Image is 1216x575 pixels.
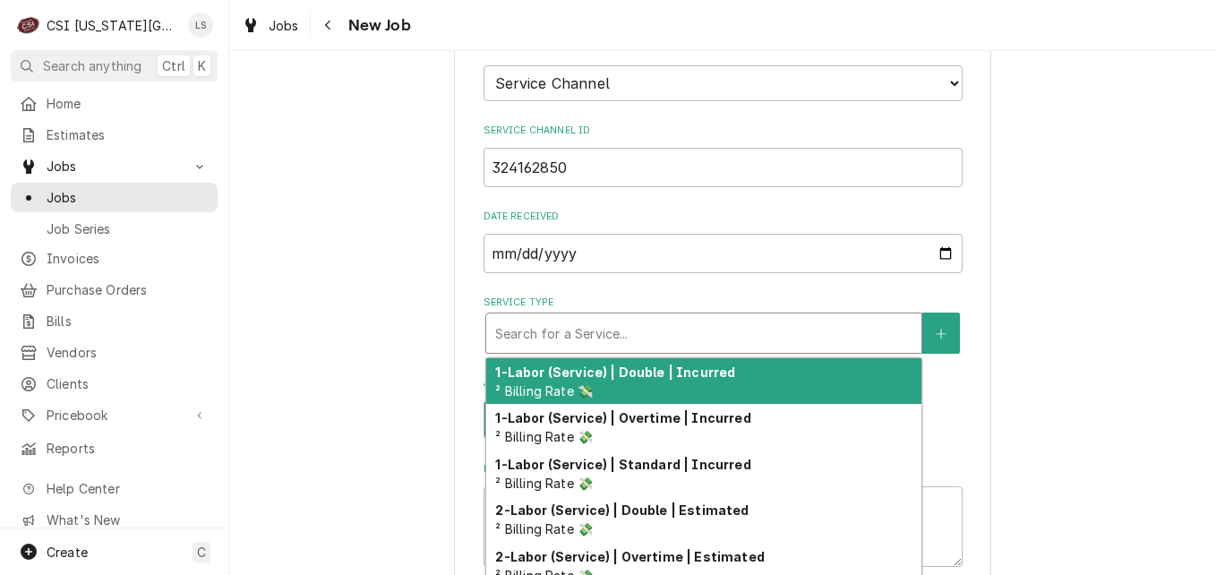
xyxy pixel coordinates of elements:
[484,234,963,273] input: yyyy-mm-dd
[188,13,213,38] div: Lindy Springer's Avatar
[495,383,593,399] span: ² Billing Rate 💸
[11,50,218,82] button: Search anythingCtrlK
[11,183,218,212] a: Jobs
[484,376,963,390] label: Job Type
[495,476,593,491] span: ² Billing Rate 💸
[314,11,343,39] button: Navigate back
[43,56,141,75] span: Search anything
[11,369,218,399] a: Clients
[47,157,182,176] span: Jobs
[484,41,963,101] div: Job Source
[11,244,218,273] a: Invoices
[484,296,963,310] label: Service Type
[11,400,218,430] a: Go to Pricebook
[11,474,218,503] a: Go to Help Center
[484,462,963,567] div: Reason For Call
[11,505,218,535] a: Go to What's New
[269,16,299,35] span: Jobs
[11,306,218,336] a: Bills
[47,479,207,498] span: Help Center
[47,280,209,299] span: Purchase Orders
[188,13,213,38] div: LS
[198,56,206,75] span: K
[47,545,88,560] span: Create
[484,462,963,476] label: Reason For Call
[16,13,41,38] div: CSI Kansas City's Avatar
[47,511,207,529] span: What's New
[11,214,218,244] a: Job Series
[495,521,593,536] span: ² Billing Rate 💸
[11,338,218,367] a: Vendors
[47,16,178,35] div: CSI [US_STATE][GEOGRAPHIC_DATA]
[484,296,963,354] div: Service Type
[11,120,218,150] a: Estimates
[47,188,209,207] span: Jobs
[11,433,218,463] a: Reports
[495,502,749,518] strong: 2-Labor (Service) | Double | Estimated
[11,151,218,181] a: Go to Jobs
[484,210,963,273] div: Date Received
[235,11,306,40] a: Jobs
[484,124,963,138] label: Service Channel ID
[495,365,735,380] strong: 1-Labor (Service) | Double | Incurred
[47,94,209,113] span: Home
[343,13,411,38] span: New Job
[47,374,209,393] span: Clients
[495,429,593,444] span: ² Billing Rate 💸
[495,549,764,564] strong: 2-Labor (Service) | Overtime | Estimated
[47,125,209,144] span: Estimates
[484,124,963,187] div: Service Channel ID
[495,457,750,472] strong: 1-Labor (Service) | Standard | Incurred
[162,56,185,75] span: Ctrl
[47,343,209,362] span: Vendors
[922,313,960,354] button: Create New Service
[47,249,209,268] span: Invoices
[11,89,218,118] a: Home
[197,543,206,562] span: C
[47,312,209,330] span: Bills
[484,376,963,440] div: Job Type
[47,439,209,458] span: Reports
[936,328,946,340] svg: Create New Service
[16,13,41,38] div: C
[495,410,750,425] strong: 1-Labor (Service) | Overtime | Incurred
[47,219,209,238] span: Job Series
[47,406,182,425] span: Pricebook
[484,210,963,224] label: Date Received
[11,275,218,305] a: Purchase Orders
